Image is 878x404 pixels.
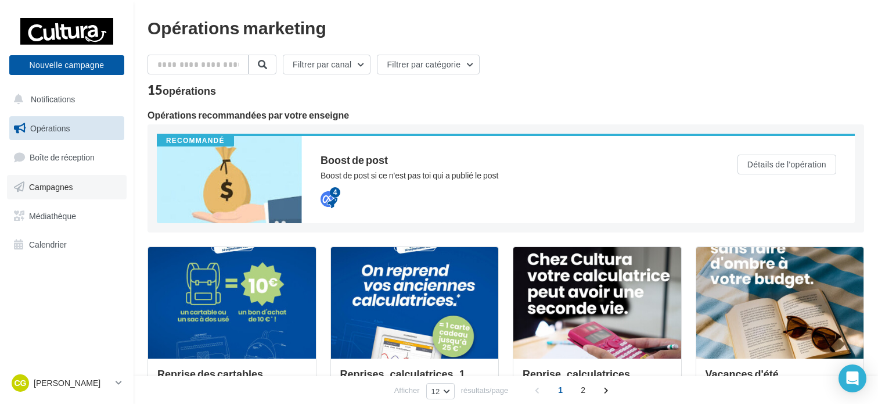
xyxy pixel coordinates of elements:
[574,381,592,399] span: 2
[523,368,672,391] div: Reprise_calculatrices
[15,377,27,389] span: CG
[321,155,691,165] div: Boost de post
[7,233,127,257] a: Calendrier
[283,55,370,74] button: Filtrer par canal
[31,94,75,104] span: Notifications
[147,110,864,120] div: Opérations recommandées par votre enseigne
[330,187,340,198] div: 4
[163,85,216,96] div: opérations
[431,387,440,396] span: 12
[147,19,864,36] div: Opérations marketing
[147,84,216,96] div: 15
[839,364,866,392] div: Open Intercom Messenger
[30,152,95,162] span: Boîte de réception
[9,372,124,394] a: CG [PERSON_NAME]
[157,368,307,391] div: Reprise des cartables
[551,381,570,399] span: 1
[340,368,490,391] div: Reprises_calculatrices_1
[321,170,691,181] div: Boost de post si ce n'est pas toi qui a publié le post
[29,239,67,249] span: Calendrier
[706,368,855,391] div: Vacances d'été
[157,136,234,146] div: Recommandé
[29,210,76,220] span: Médiathèque
[426,383,455,399] button: 12
[461,385,509,396] span: résultats/page
[7,204,127,228] a: Médiathèque
[7,145,127,170] a: Boîte de réception
[737,155,836,174] button: Détails de l'opération
[377,55,480,74] button: Filtrer par catégorie
[394,385,420,396] span: Afficher
[29,182,73,192] span: Campagnes
[7,175,127,199] a: Campagnes
[7,87,122,112] button: Notifications
[7,116,127,141] a: Opérations
[34,377,111,389] p: [PERSON_NAME]
[30,123,70,133] span: Opérations
[9,55,124,75] button: Nouvelle campagne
